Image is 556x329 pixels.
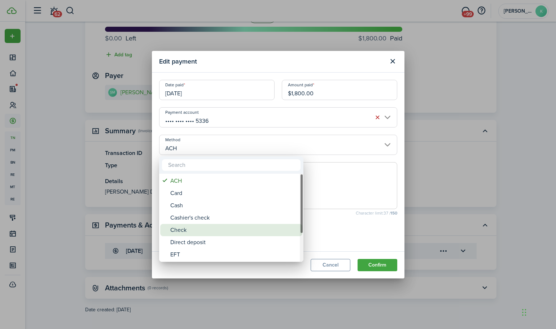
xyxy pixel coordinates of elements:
[170,236,298,248] div: Direct deposit
[170,248,298,261] div: EFT
[170,224,298,236] div: Check
[170,175,298,187] div: ACH
[159,174,303,262] mbsc-wheel: Method
[170,187,298,199] div: Card
[170,199,298,212] div: Cash
[170,212,298,224] div: Cashier's check
[162,159,301,171] input: Search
